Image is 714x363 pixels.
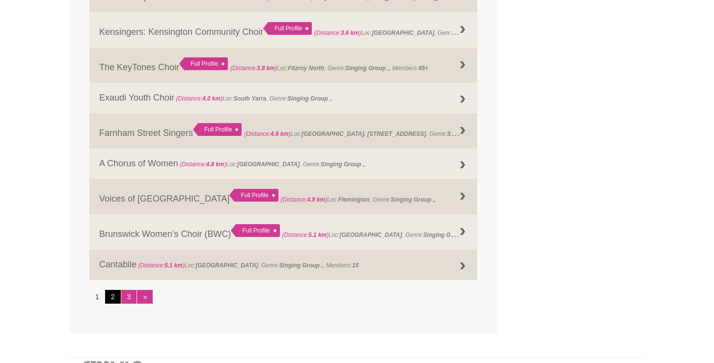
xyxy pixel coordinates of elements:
[233,95,266,102] strong: South Yarra
[230,65,277,72] span: (Distance: )
[321,161,364,168] strong: Singing Group ,
[279,262,323,269] strong: Singing Group ,
[165,262,183,269] strong: 5.1 km
[237,161,300,168] strong: [GEOGRAPHIC_DATA]
[418,65,428,72] strong: 45+
[423,229,467,239] strong: Singing Group ,
[89,179,477,214] a: Voices of [GEOGRAPHIC_DATA] Full Profile (Distance:4.8 km)Loc:Flemington, Genre:Singing Group ,,
[89,250,477,280] a: Cantabile (Distance:5.1 km)Loc:[GEOGRAPHIC_DATA], Genre:Singing Group ,, Members:15
[314,27,501,37] span: Loc: , Genre: ,
[372,29,434,36] strong: [GEOGRAPHIC_DATA]
[314,29,361,36] span: (Distance: )
[230,65,428,72] span: Loc: , Genre: , Members:
[89,290,105,304] li: 1
[302,130,426,137] strong: [GEOGRAPHIC_DATA], [STREET_ADDRESS]
[178,161,366,168] span: Loc: , Genre: ,
[282,229,503,239] span: Loc: , Genre: , Members:
[176,95,222,102] span: (Distance: )
[271,130,289,137] strong: 4.6 km
[391,196,435,203] strong: Singing Group ,
[138,262,185,269] span: (Distance: )
[308,232,327,238] strong: 5.1 km
[288,65,324,72] strong: Fitzroy North
[307,196,325,203] strong: 4.8 km
[193,123,242,136] div: Full Profile
[180,161,226,168] span: (Distance: )
[340,232,402,238] strong: [GEOGRAPHIC_DATA]
[89,149,477,179] a: A Chorus of Women (Distance:4.8 km)Loc:[GEOGRAPHIC_DATA], Genre:Singing Group ,,
[174,95,333,102] span: Loc: , Genre: ,
[287,95,331,102] strong: Singing Group ,
[263,22,312,35] div: Full Profile
[206,161,224,168] strong: 4.8 km
[89,12,477,48] a: Kensingers: Kensington Community Choir Full Profile (Distance:3.6 km)Loc:[GEOGRAPHIC_DATA], Genre...
[282,232,329,238] span: (Distance: )
[345,65,389,72] strong: Singing Group ,
[105,290,121,304] a: 2
[338,196,370,203] strong: Flemington
[202,95,220,102] strong: 4.0 km
[281,196,437,203] span: Loc: , Genre: ,
[447,128,491,138] strong: Singing Group ,
[281,196,328,203] span: (Distance: )
[257,65,275,72] strong: 3.8 km
[341,29,359,36] strong: 3.6 km
[179,57,228,70] div: Full Profile
[244,130,291,137] span: (Distance: )
[244,128,493,138] span: Loc: , Genre: ,
[229,189,278,202] div: Full Profile
[89,83,477,113] a: Exaudi Youth Choir (Distance:4.0 km)Loc:South Yarra, Genre:Singing Group ,,
[137,290,153,304] a: »
[121,290,137,304] a: 3
[195,262,258,269] strong: [GEOGRAPHIC_DATA]
[231,224,279,237] div: Full Profile
[137,262,358,269] span: Loc: , Genre: , Members:
[352,262,358,269] strong: 15
[89,113,477,149] a: Farnham Street Singers Full Profile (Distance:4.6 km)Loc:[GEOGRAPHIC_DATA], [STREET_ADDRESS], Gen...
[89,214,477,250] a: Brunswick Women’s Choir (BWC) Full Profile (Distance:5.1 km)Loc:[GEOGRAPHIC_DATA], Genre:Singing ...
[89,48,477,83] a: The KeyTones Choir Full Profile (Distance:3.8 km)Loc:Fitzroy North, Genre:Singing Group ,, Member...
